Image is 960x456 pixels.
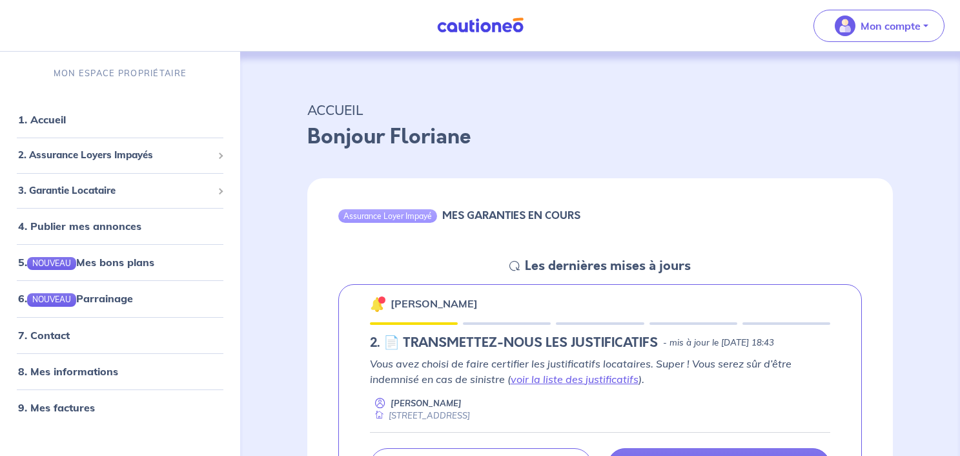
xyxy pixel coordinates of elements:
[525,258,691,274] h5: Les dernières mises à jours
[307,98,893,121] p: ACCUEIL
[5,395,235,420] div: 9. Mes factures
[5,322,235,348] div: 7. Contact
[5,249,235,275] div: 5.NOUVEAUMes bons plans
[18,148,212,163] span: 2. Assurance Loyers Impayés
[511,373,638,386] a: voir la liste des justificatifs
[5,178,235,203] div: 3. Garantie Locataire
[835,16,855,36] img: illu_account_valid_menu.svg
[370,335,658,351] h5: 2.︎ 📄 TRANSMETTEZ-NOUS LES JUSTIFICATIFS
[18,113,66,126] a: 1. Accueil
[18,401,95,414] a: 9. Mes factures
[370,296,385,312] img: 🔔
[18,256,154,269] a: 5.NOUVEAUMes bons plans
[370,409,470,422] div: [STREET_ADDRESS]
[813,10,945,42] button: illu_account_valid_menu.svgMon compte
[391,296,478,311] p: [PERSON_NAME]
[5,213,235,239] div: 4. Publier mes annonces
[307,121,893,152] p: Bonjour Floriane
[5,358,235,384] div: 8. Mes informations
[5,143,235,168] div: 2. Assurance Loyers Impayés
[370,335,830,351] div: state: DOCUMENTS-IN-PENDING, Context: NEW,CHOOSE-CERTIFICATE,ALONE,LESSOR-DOCUMENTS
[663,337,774,349] p: - mis à jour le [DATE] 18:43
[18,220,141,233] a: 4. Publier mes annonces
[442,209,580,222] h6: MES GARANTIES EN COURS
[432,17,529,34] img: Cautioneo
[338,209,437,222] div: Assurance Loyer Impayé
[54,67,187,79] p: MON ESPACE PROPRIÉTAIRE
[391,397,462,409] p: [PERSON_NAME]
[18,329,70,342] a: 7. Contact
[18,365,118,378] a: 8. Mes informations
[5,107,235,132] div: 1. Accueil
[370,356,830,387] p: Vous avez choisi de faire certifier les justificatifs locataires. Super ! Vous serez sûr d’être i...
[18,292,133,305] a: 6.NOUVEAUParrainage
[861,18,921,34] p: Mon compte
[18,183,212,198] span: 3. Garantie Locataire
[5,285,235,311] div: 6.NOUVEAUParrainage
